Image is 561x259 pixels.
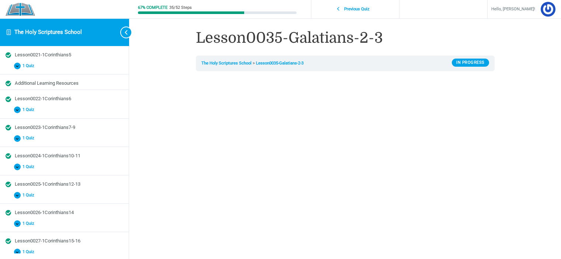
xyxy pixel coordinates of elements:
[6,95,123,102] a: Completed Lesson0022-1Corinthians6
[21,249,39,255] span: 1 Quiz
[21,107,39,112] span: 1 Quiz
[313,3,397,16] a: Previous Quiz
[6,153,123,160] a: Completed Lesson0024-1Corinthians10-11
[196,28,495,48] h1: Lesson0035-Galatians-2-3
[196,56,495,71] nav: Breadcrumbs
[6,246,123,257] button: 1 Quiz
[6,124,123,131] a: Completed Lesson0023-1Corinthians7-9
[6,52,123,59] a: Completed Lesson0021-1Corinthians5
[6,81,11,86] div: Completed
[21,164,39,169] span: 1 Quiz
[6,161,123,172] button: 1 Quiz
[15,153,123,160] div: Lesson0024-1Corinthians10-11
[452,59,489,67] div: In Progress
[15,124,123,131] div: Lesson0023-1Corinthians7-9
[21,221,39,226] span: 1 Quiz
[6,60,123,71] button: 1 Quiz
[6,238,123,245] a: Completed Lesson0027-1Corinthians15-16
[15,95,123,102] div: Lesson0022-1Corinthians6
[6,80,123,87] a: Completed Additional Learning Resources
[201,61,252,66] a: The Holy Scriptures School
[114,18,129,46] button: Toggle sidebar navigation
[6,218,123,229] button: 1 Quiz
[169,6,192,10] div: 35/52 Steps
[15,181,123,188] div: Lesson0025-1Corinthians12-13
[6,105,123,115] button: 1 Quiz
[15,209,123,216] div: Lesson0026-1Corinthians14
[21,136,39,141] span: 1 Quiz
[6,181,123,188] a: Completed Lesson0025-1Corinthians12-13
[491,6,535,13] span: Hello, [PERSON_NAME]!
[15,80,123,87] div: Additional Learning Resources
[6,153,11,159] div: Completed
[256,61,304,66] a: Lesson0035-Galatians-2-3
[6,190,123,200] button: 1 Quiz
[6,97,11,102] div: Completed
[138,6,167,10] div: 67% Complete
[6,52,11,58] div: Completed
[6,210,11,216] div: Completed
[6,209,123,216] a: Completed Lesson0026-1Corinthians14
[21,63,39,69] span: 1 Quiz
[6,125,11,130] div: Completed
[340,7,374,12] span: Previous Quiz
[6,238,11,244] div: Completed
[15,52,123,59] div: Lesson0021-1Corinthians5
[14,29,82,35] a: The Holy Scriptures School
[6,182,11,187] div: Completed
[21,193,39,198] span: 1 Quiz
[6,133,123,144] button: 1 Quiz
[15,238,123,245] div: Lesson0027-1Corinthians15-16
